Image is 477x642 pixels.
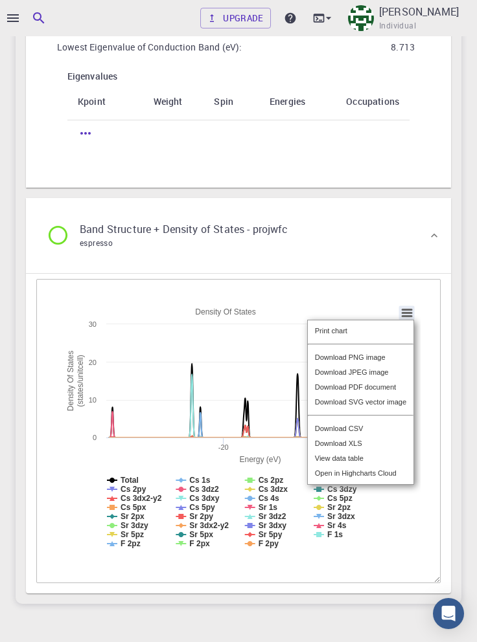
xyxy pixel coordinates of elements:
[391,41,415,54] p: 8.713
[316,83,410,120] th: Occupations
[200,8,271,28] a: Upgrade
[259,530,283,539] tspan: Sr 5py
[259,539,279,548] tspan: F 2py
[195,307,255,316] tspan: Density Of States
[327,503,351,512] tspan: Sr 2pz
[259,476,284,485] tspan: Cs 2pz
[27,9,67,21] span: Destek
[189,539,210,548] tspan: F 2px
[259,521,287,530] tspan: Sr 3dxy
[433,598,464,629] div: Open Intercom Messenger
[93,434,97,441] text: 0
[121,530,144,539] tspan: Sr 5pz
[121,539,141,548] tspan: F 2pz
[189,521,229,530] tspan: Sr 3dx2-y2
[89,396,97,404] text: 10
[327,512,355,521] tspan: Sr 3dzx
[189,476,210,485] tspan: Cs 1s
[308,395,413,410] div: Download SVG vector image
[67,83,129,120] th: Kpoint
[379,19,416,32] span: Individual
[259,503,278,512] tspan: Sr 1s
[259,485,288,494] tspan: Cs 3dzx
[189,485,219,494] tspan: Cs 3dz2
[89,359,97,366] text: 20
[218,443,229,451] text: -20
[80,221,288,237] p: Band Structure + Density of States - projwfc
[189,512,213,521] tspan: Sr 2py
[66,351,75,411] tspan: Density Of States
[327,521,347,530] tspan: Sr 4s
[189,503,215,512] tspan: Cs 5py
[379,4,459,19] p: [PERSON_NAME]
[76,355,85,407] tspan: (states/unitcell)
[259,494,279,503] tspan: Cs 4s
[308,451,413,466] div: View data table
[121,485,146,494] tspan: Cs 2py
[348,5,374,31] img: Taha Yusuf
[308,350,413,365] div: Download PNG image
[259,512,286,521] tspan: Sr 3dz2
[26,198,451,273] div: Band Structure + Density of States - projwfcespresso
[129,83,192,120] th: Weight
[327,530,343,539] tspan: F 1s
[189,494,219,503] tspan: Cs 3dxy
[308,365,413,380] div: Download JPEG image
[239,455,281,464] tspan: Energy (eV)
[308,466,413,481] div: Open in Highcharts Cloud
[57,41,242,54] p: Lowest Eigenvalue of Conduction Band (eV):
[308,380,413,395] div: Download PDF document
[89,320,97,328] text: 30
[192,83,244,120] th: Spin
[121,494,162,503] tspan: Cs 3dx2-y2
[244,83,316,120] th: Energies
[67,69,410,83] h6: Eigenvalues
[80,238,113,248] span: espresso
[121,503,146,512] tspan: Cs 5px
[121,512,145,521] tspan: Sr 2px
[121,521,148,530] tspan: Sr 3dzy
[308,436,413,451] div: Download XLS
[308,421,413,436] div: Download CSV
[308,324,413,338] div: Print chart
[121,476,139,485] tspan: Total
[189,530,213,539] tspan: Sr 5px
